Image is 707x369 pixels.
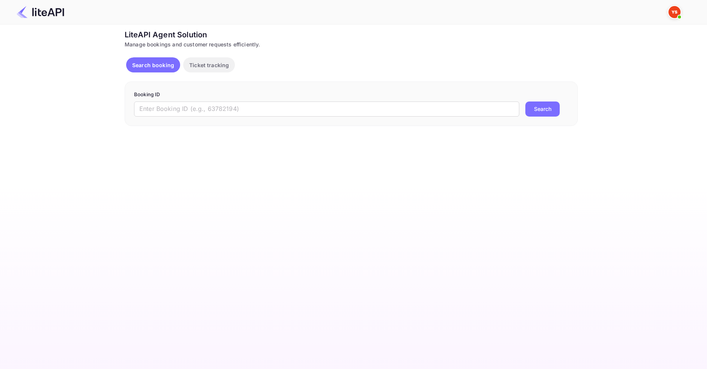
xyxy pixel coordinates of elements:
button: Search [525,101,560,117]
p: Booking ID [134,91,568,98]
img: Yandex Support [668,6,681,18]
div: LiteAPI Agent Solution [125,29,578,40]
div: Manage bookings and customer requests efficiently. [125,40,578,48]
input: Enter Booking ID (e.g., 63782194) [134,101,519,117]
p: Search booking [132,61,174,69]
img: LiteAPI Logo [17,6,64,18]
p: Ticket tracking [189,61,229,69]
